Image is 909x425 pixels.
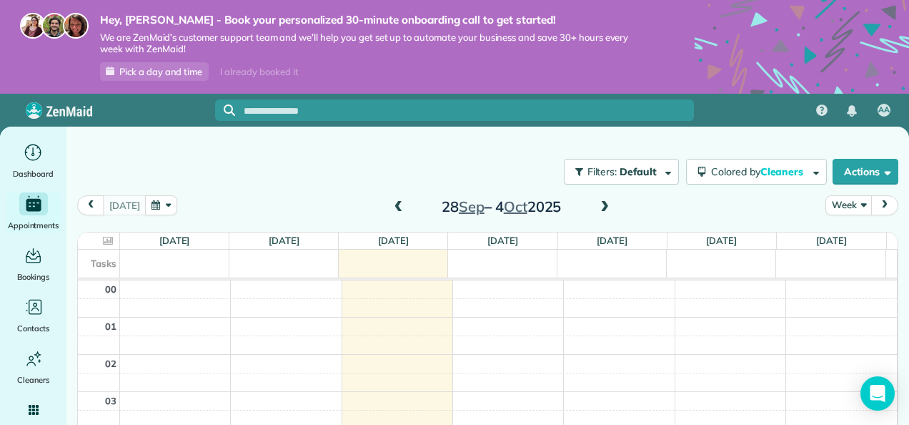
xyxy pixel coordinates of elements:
[760,165,806,178] span: Cleaners
[41,13,67,39] img: jorge-587dff0eeaa6aab1f244e6dc62b8924c3b6ad411094392a53c71c6c4a576187d.jpg
[212,63,307,81] div: I already booked it
[6,295,61,336] a: Contacts
[119,66,202,77] span: Pick a day and time
[825,195,872,215] button: Week
[620,165,657,178] span: Default
[833,159,898,185] button: Actions
[816,235,847,246] a: [DATE]
[224,104,235,116] svg: Focus search
[871,195,898,215] button: next
[860,376,895,411] div: Open Intercom Messenger
[17,373,49,387] span: Cleaners
[6,347,61,387] a: Cleaners
[105,283,116,295] span: 00
[8,218,59,233] span: Appointments
[269,235,299,246] a: [DATE]
[805,94,909,127] nav: Main
[159,235,190,246] a: [DATE]
[487,235,518,246] a: [DATE]
[91,258,116,269] span: Tasks
[6,192,61,233] a: Appointments
[100,31,652,56] span: We are ZenMaid’s customer support team and we’ll help you get set up to automate your business an...
[6,244,61,284] a: Bookings
[706,235,737,246] a: [DATE]
[105,395,116,406] span: 03
[597,235,627,246] a: [DATE]
[686,159,827,185] button: Colored byCleaners
[215,104,235,116] button: Focus search
[17,321,49,336] span: Contacts
[564,159,679,185] button: Filters: Default
[837,95,867,127] div: Notifications
[100,62,209,81] a: Pick a day and time
[557,159,679,185] a: Filters: Default
[587,165,617,178] span: Filters:
[105,321,116,332] span: 01
[6,141,61,181] a: Dashboard
[459,197,485,215] span: Sep
[878,104,890,116] span: AA
[100,13,652,27] strong: Hey, [PERSON_NAME] - Book your personalized 30-minute onboarding call to get started!
[378,235,409,246] a: [DATE]
[105,358,116,369] span: 02
[77,195,104,215] button: prev
[103,195,146,215] button: [DATE]
[13,167,54,181] span: Dashboard
[412,199,591,215] h2: 28 – 4 2025
[711,165,808,178] span: Colored by
[63,13,89,39] img: michelle-19f622bdf1676172e81f8f8fba1fb50e276960ebfe0243fe18214015130c80e4.jpg
[20,13,46,39] img: maria-72a9807cf96188c08ef61303f053569d2e2a8a1cde33d635c8a3ac13582a053d.jpg
[504,197,527,215] span: Oct
[17,270,50,284] span: Bookings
